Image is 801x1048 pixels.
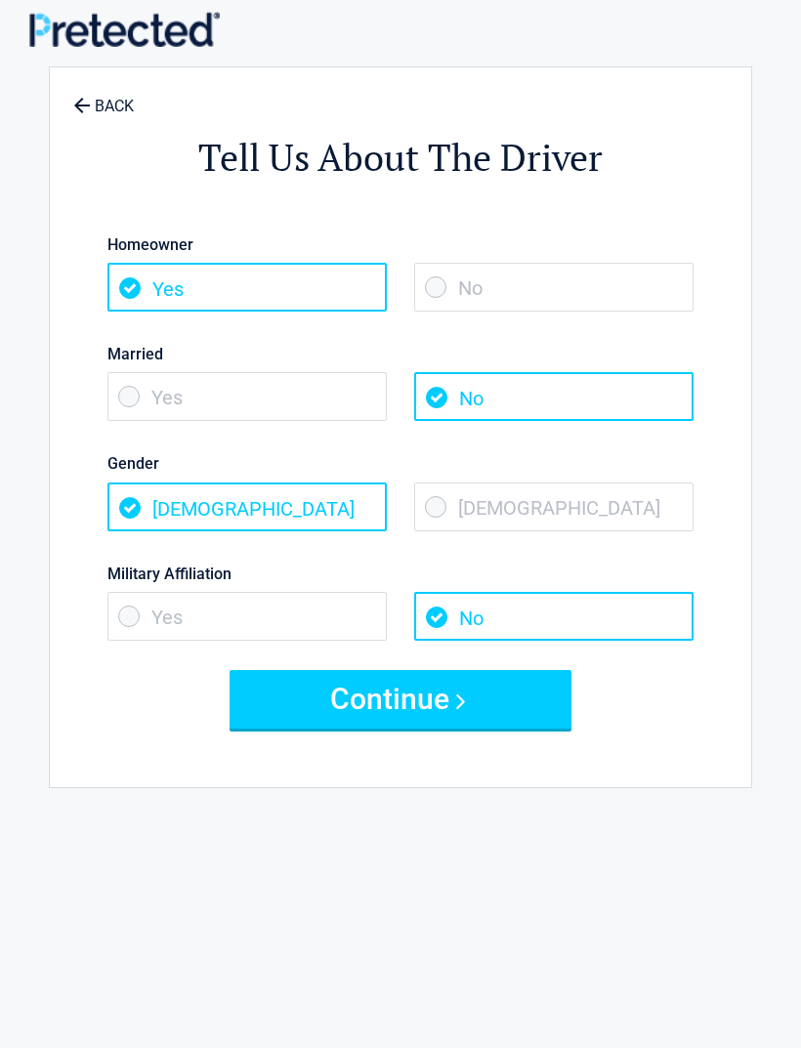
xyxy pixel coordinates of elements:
a: BACK [69,80,138,114]
button: Continue [230,670,571,729]
img: Main Logo [29,12,220,46]
span: No [414,592,694,641]
label: Gender [107,450,694,477]
span: Yes [107,372,387,421]
label: Homeowner [107,231,694,258]
span: [DEMOGRAPHIC_DATA] [107,482,387,531]
label: Military Affiliation [107,561,694,587]
h2: Tell Us About The Driver [60,133,741,183]
span: Yes [107,592,387,641]
span: No [414,263,694,312]
span: [DEMOGRAPHIC_DATA] [414,482,694,531]
span: No [414,372,694,421]
span: Yes [107,263,387,312]
label: Married [107,341,694,367]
